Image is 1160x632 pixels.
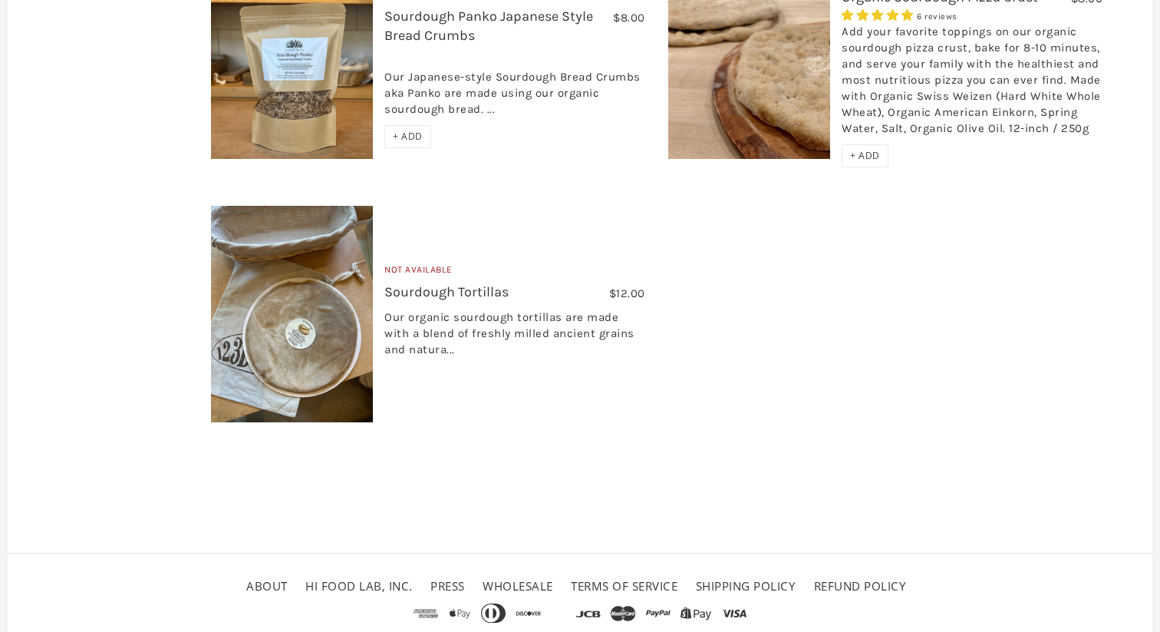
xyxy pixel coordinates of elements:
span: 4.83 stars [842,8,917,22]
ul: Secondary [242,573,918,600]
a: Sourdough Tortillas [384,283,509,300]
div: Add your favorite toppings on our organic sourdough pizza crust, bake for 8-10 minutes, and serve... [842,24,1102,144]
div: + ADD [384,125,431,148]
div: Our Japanese-style Sourdough Bread Crumbs aka Panko are made using our organic sourdough bread. ... [384,53,645,125]
a: Terms of service [571,578,677,594]
div: Our organic sourdough tortillas are made with a blend of freshly milled ancient grains and natura... [384,309,645,366]
div: Not Available [384,263,645,283]
div: + ADD [842,144,888,167]
a: Press [430,578,465,594]
span: + ADD [850,149,880,162]
a: About [246,578,288,594]
a: HI FOOD LAB, INC. [305,578,413,594]
img: Sourdough Tortillas [211,206,374,422]
a: Sourdough Panko Japanese Style Bread Crumbs [384,8,593,44]
a: Wholesale [483,578,553,594]
span: + ADD [393,130,423,143]
span: $12.00 [609,286,645,300]
a: Shipping Policy [696,578,796,594]
span: 6 reviews [917,12,957,22]
span: $8.00 [613,11,645,25]
a: Refund policy [814,578,907,594]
